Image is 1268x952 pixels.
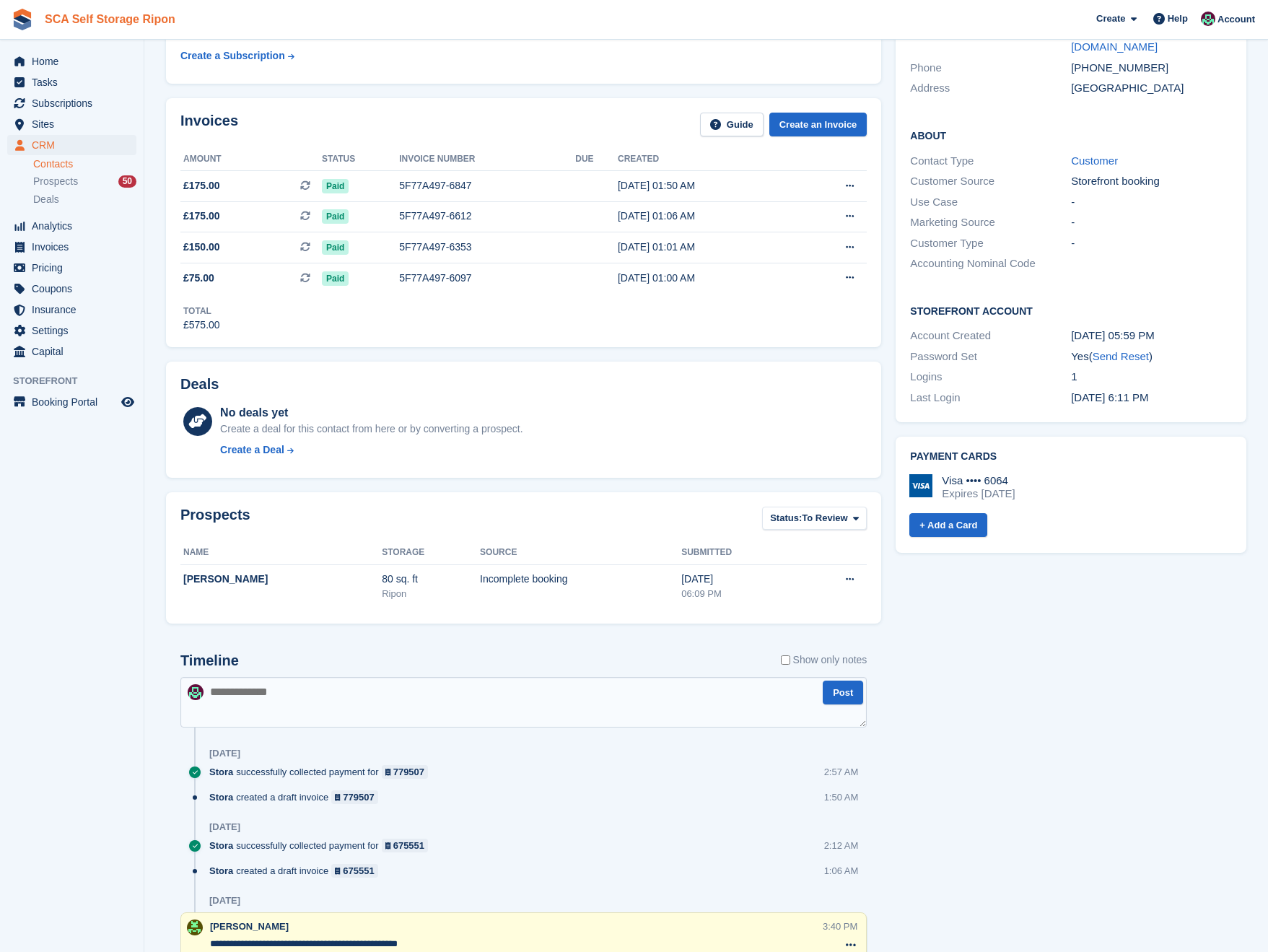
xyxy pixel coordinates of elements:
span: £150.00 [183,240,220,255]
div: [DATE] 01:50 AM [618,178,797,193]
a: Customer [1071,154,1118,167]
span: To Review [802,511,847,525]
a: menu [7,392,136,412]
div: Contact Type [910,153,1071,170]
div: 779507 [343,790,374,804]
div: 2:12 AM [824,839,859,852]
img: Kelly Neesham [187,920,203,935]
th: Submitted [681,541,797,564]
div: [DATE] [681,572,797,587]
div: 50 [118,175,136,188]
div: 1:06 AM [824,864,859,878]
div: [DATE] 01:00 AM [618,271,797,286]
button: Post [823,681,863,704]
span: CRM [32,135,118,155]
div: 5F77A497-6612 [399,209,575,224]
th: Name [180,541,382,564]
div: £575.00 [183,318,220,333]
h2: Storefront Account [910,303,1232,318]
div: No deals yet [220,404,522,422]
div: 5F77A497-6097 [399,271,575,286]
span: Stora [209,864,233,878]
div: Expires [DATE] [942,487,1015,500]
div: 06:09 PM [681,587,797,601]
a: menu [7,320,136,341]
div: Yes [1071,349,1232,365]
th: Invoice number [399,148,575,171]
a: Create an Invoice [769,113,867,136]
a: menu [7,93,136,113]
div: 2:57 AM [824,765,859,779]
div: - [1071,194,1232,211]
img: Sam Chapman [1201,12,1215,26]
div: Phone [910,60,1071,77]
input: Show only notes [781,652,790,668]
img: stora-icon-8386f47178a22dfd0bd8f6a31ec36ba5ce8667c1dd55bd0f319d3a0aa187defe.svg [12,9,33,30]
th: Amount [180,148,322,171]
div: Storefront booking [1071,173,1232,190]
div: [DATE] [209,895,240,907]
div: 1 [1071,369,1232,385]
span: £175.00 [183,209,220,224]
div: - [1071,214,1232,231]
div: Ripon [382,587,480,601]
span: Settings [32,320,118,341]
h2: Invoices [180,113,238,136]
h2: Prospects [180,507,250,533]
a: menu [7,51,136,71]
a: Create a Subscription [180,43,294,69]
span: Sites [32,114,118,134]
span: Stora [209,839,233,852]
a: Send Reset [1093,350,1149,362]
a: menu [7,135,136,155]
div: Account Created [910,328,1071,344]
a: menu [7,258,136,278]
div: Total [183,305,220,318]
a: Preview store [119,393,136,411]
a: Create a Deal [220,442,522,458]
span: ( ) [1089,350,1153,362]
div: Visa •••• 6064 [942,474,1015,487]
button: Status: To Review [762,507,867,530]
a: menu [7,216,136,236]
span: Help [1168,12,1188,26]
div: Marketing Source [910,214,1071,231]
a: 675551 [382,839,429,852]
span: Paid [322,209,349,224]
a: menu [7,279,136,299]
div: Customer Source [910,173,1071,190]
a: menu [7,300,136,320]
div: 1:50 AM [824,790,859,804]
span: Prospects [33,175,78,188]
div: 3:40 PM [823,920,857,933]
a: menu [7,114,136,134]
div: created a draft invoice [209,790,385,804]
a: Deals [33,192,136,207]
th: Source [480,541,681,564]
span: Pricing [32,258,118,278]
div: successfully collected payment for [209,839,435,852]
span: Coupons [32,279,118,299]
th: Created [618,148,797,171]
span: Subscriptions [32,93,118,113]
span: Paid [322,240,349,255]
a: Guide [700,113,764,136]
div: [DATE] 01:01 AM [618,240,797,255]
span: £175.00 [183,178,220,193]
span: £75.00 [183,271,214,286]
div: Use Case [910,194,1071,211]
span: Storefront [13,374,144,388]
div: [DATE] [209,821,240,833]
div: [DATE] 05:59 PM [1071,328,1232,344]
span: Booking Portal [32,392,118,412]
th: Storage [382,541,480,564]
span: [PERSON_NAME] [210,921,289,932]
div: [GEOGRAPHIC_DATA] [1071,80,1232,97]
div: Logins [910,369,1071,385]
div: created a draft invoice [209,864,385,878]
span: Paid [322,179,349,193]
span: Capital [32,341,118,362]
div: 675551 [343,864,374,878]
span: Stora [209,765,233,779]
span: Account [1217,12,1255,27]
